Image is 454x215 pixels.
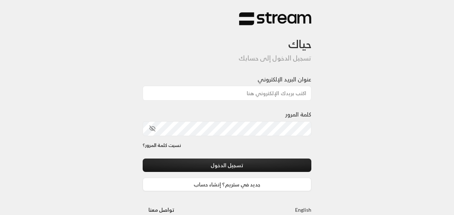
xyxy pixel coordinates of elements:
[143,54,312,62] h5: تسجيل الدخول إلى حسابك
[143,26,312,51] h3: حياك
[143,142,181,149] a: نسيت كلمة المرور؟
[143,159,312,172] button: تسجيل الدخول
[143,86,312,101] input: اكتب بريدك الإلكتروني هنا
[239,12,311,26] img: Stream Logo
[143,205,181,214] a: تواصل معنا
[143,178,312,191] a: جديد في ستريم؟ إنشاء حساب
[146,122,159,135] button: toggle password visibility
[258,75,311,84] label: عنوان البريد الإلكتروني
[285,110,311,119] label: كلمة المرور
